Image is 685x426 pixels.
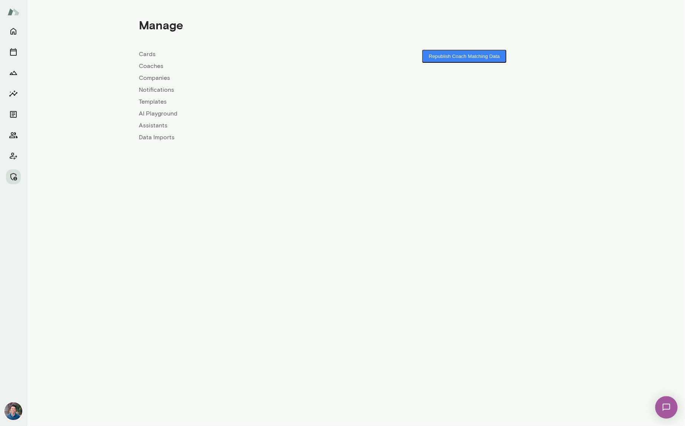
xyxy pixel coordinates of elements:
img: Alex Yu [4,402,22,420]
button: Documents [6,107,21,122]
a: AI Playground [139,109,356,118]
h4: Manage [139,18,183,32]
img: Mento [7,5,19,19]
button: Manage [6,169,21,184]
button: Home [6,24,21,39]
button: Sessions [6,45,21,59]
a: Templates [139,97,356,106]
a: Data Imports [139,133,356,142]
a: Companies [139,74,356,82]
a: Cards [139,50,356,59]
button: Client app [6,149,21,163]
a: Notifications [139,85,356,94]
button: Members [6,128,21,143]
a: Coaches [139,62,356,71]
button: Insights [6,86,21,101]
button: Republish Coach Matching Data [422,50,506,63]
a: Assistants [139,121,356,130]
button: Growth Plan [6,65,21,80]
